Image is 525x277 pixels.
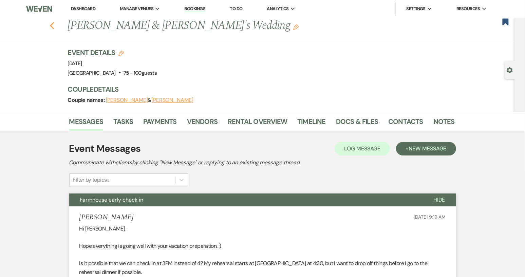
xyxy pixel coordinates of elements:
span: 75 - 100 guests [124,70,157,76]
h3: Couple Details [68,85,448,94]
a: Tasks [113,116,133,131]
span: & [106,97,193,104]
a: Vendors [187,116,218,131]
span: [DATE] [68,60,82,67]
p: Hi [PERSON_NAME], [79,224,446,233]
a: Timeline [297,116,326,131]
a: Docs & Files [336,116,378,131]
span: [DATE] 9:19 AM [414,214,446,220]
img: Weven Logo [26,2,52,16]
span: Manage Venues [120,5,153,12]
span: Couple names: [68,96,106,104]
button: Hide [423,193,456,206]
span: Log Message [344,145,380,152]
a: Bookings [184,6,205,12]
a: Messages [69,116,104,131]
h2: Communicate with clients by clicking "New Message" or replying to an existing message thread. [69,159,456,167]
button: Farmhouse early check in [69,193,423,206]
button: [PERSON_NAME] [106,97,148,103]
a: Payments [143,116,177,131]
a: To Do [230,6,242,12]
a: Notes [433,116,455,131]
h1: Event Messages [69,142,141,156]
span: Hide [433,196,445,203]
span: Analytics [267,5,288,12]
h1: [PERSON_NAME] & [PERSON_NAME]'s Wedding [68,18,372,34]
button: +New Message [396,142,456,155]
span: Resources [456,5,480,12]
div: Filter by topics... [73,176,109,184]
h3: Event Details [68,48,157,57]
p: Hope everything is going well with your vacation preparation. :) [79,242,446,251]
p: Is it possible that we can check in at 3PM instead of 4? My rehearsal starts at [GEOGRAPHIC_DATA]... [79,259,446,276]
a: Rental Overview [228,116,287,131]
h5: [PERSON_NAME] [79,213,133,222]
span: Settings [406,5,426,12]
a: Dashboard [71,6,95,12]
a: Contacts [388,116,423,131]
span: [GEOGRAPHIC_DATA] [68,70,116,76]
span: New Message [409,145,446,152]
button: Log Message [335,142,390,155]
span: Farmhouse early check in [80,196,144,203]
button: Edit [293,24,299,30]
button: [PERSON_NAME] [151,97,193,103]
button: Open lead details [507,67,513,73]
